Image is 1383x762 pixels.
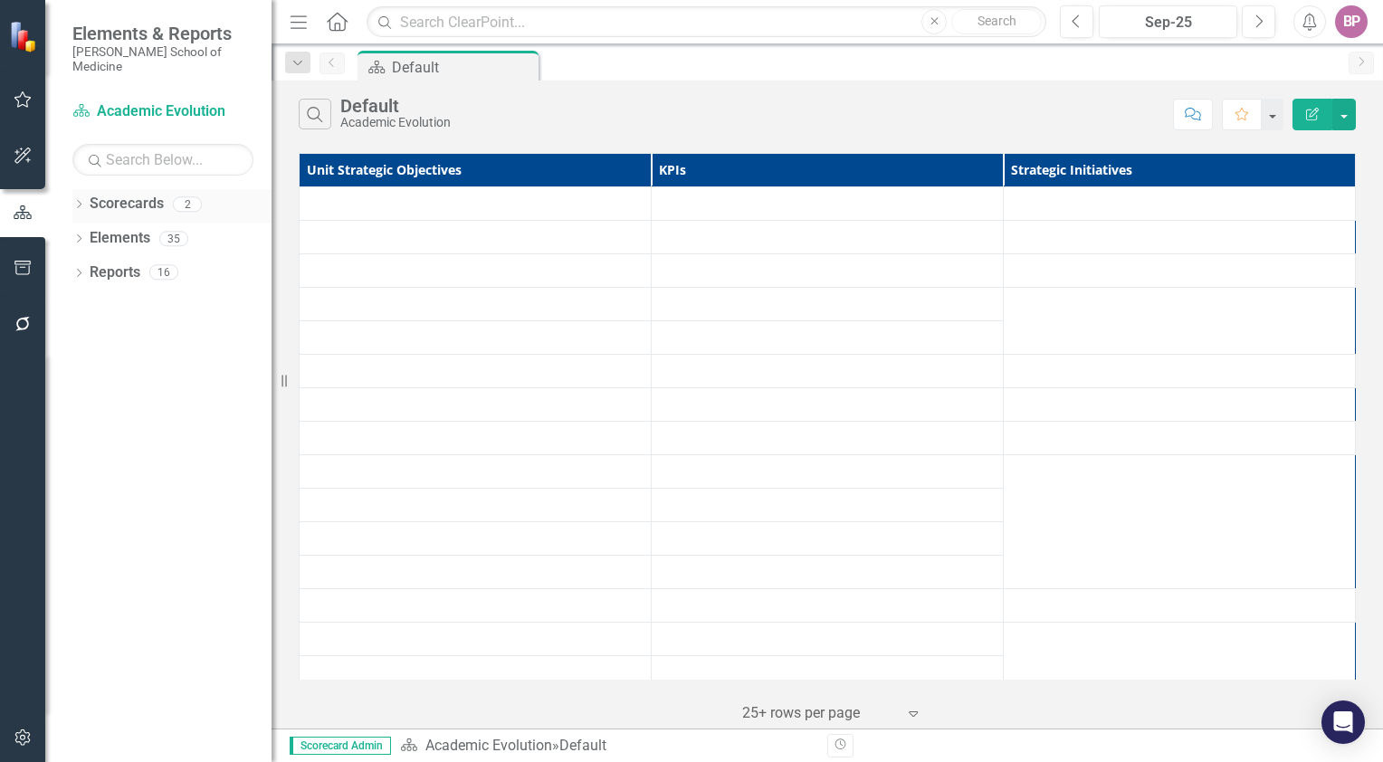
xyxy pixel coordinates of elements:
[8,19,42,52] img: ClearPoint Strategy
[978,14,1016,28] span: Search
[1335,5,1368,38] button: BP
[72,144,253,176] input: Search Below...
[400,736,814,757] div: »
[90,228,150,249] a: Elements
[290,737,391,755] span: Scorecard Admin
[1105,12,1231,33] div: Sep-25
[367,6,1046,38] input: Search ClearPoint...
[149,265,178,281] div: 16
[1321,700,1365,744] div: Open Intercom Messenger
[72,101,253,122] a: Academic Evolution
[72,23,253,44] span: Elements & Reports
[173,196,202,212] div: 2
[90,194,164,214] a: Scorecards
[559,737,606,754] div: Default
[159,231,188,246] div: 35
[392,56,534,79] div: Default
[340,96,451,116] div: Default
[1099,5,1237,38] button: Sep-25
[340,116,451,129] div: Academic Evolution
[72,44,253,74] small: [PERSON_NAME] School of Medicine
[425,737,552,754] a: Academic Evolution
[90,262,140,283] a: Reports
[951,9,1042,34] button: Search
